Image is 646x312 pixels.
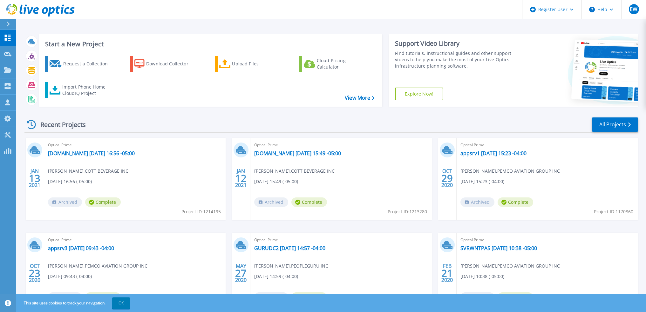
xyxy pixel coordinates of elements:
[345,95,374,101] a: View More
[235,262,247,285] div: MAY 2020
[460,273,504,280] span: [DATE] 10:38 (-05:00)
[181,208,221,215] span: Project ID: 1214195
[460,142,634,149] span: Optical Prime
[441,270,453,276] span: 21
[45,41,374,48] h3: Start a New Project
[29,262,41,285] div: OCT 2020
[498,292,533,302] span: Complete
[48,197,82,207] span: Archived
[254,292,288,302] span: Archived
[460,292,494,302] span: Archived
[63,57,114,70] div: Request a Collection
[254,142,428,149] span: Optical Prime
[460,178,504,185] span: [DATE] 15:23 (-04:00)
[254,197,288,207] span: Archived
[441,176,453,181] span: 29
[254,273,298,280] span: [DATE] 14:59 (-04:00)
[48,245,114,251] a: appsrv3 [DATE] 09:43 -04:00
[48,292,82,302] span: Archived
[291,292,327,302] span: Complete
[254,150,341,156] a: [DOMAIN_NAME] [DATE] 15:49 -05:00
[235,167,247,190] div: JAN 2021
[498,197,533,207] span: Complete
[254,245,325,251] a: GURUDC2 [DATE] 14:57 -04:00
[235,270,247,276] span: 27
[254,236,428,243] span: Optical Prime
[48,262,147,269] span: [PERSON_NAME] , PEMCO AVIATION GROUP INC
[48,273,92,280] span: [DATE] 09:43 (-04:00)
[291,197,327,207] span: Complete
[85,292,121,302] span: Complete
[594,208,633,215] span: Project ID: 1170860
[112,297,130,309] button: OK
[29,176,40,181] span: 13
[299,56,370,72] a: Cloud Pricing Calculator
[460,245,537,251] a: SVRWNTPA5 [DATE] 10:38 -05:00
[29,167,41,190] div: JAN 2021
[460,150,527,156] a: appsrv1 [DATE] 15:23 -04:00
[48,142,222,149] span: Optical Prime
[48,150,135,156] a: [DOMAIN_NAME] [DATE] 16:56 -05:00
[130,56,201,72] a: Download Collector
[592,117,638,132] a: All Projects
[395,88,443,100] a: Explore Now!
[317,57,368,70] div: Cloud Pricing Calculator
[460,262,560,269] span: [PERSON_NAME] , PEMCO AVIATION GROUP INC
[460,197,494,207] span: Archived
[395,39,522,48] div: Support Video Library
[460,168,560,175] span: [PERSON_NAME] , PEMCO AVIATION GROUP INC
[146,57,197,70] div: Download Collector
[45,56,116,72] a: Request a Collection
[254,262,328,269] span: [PERSON_NAME] , PEOPLEGURU INC
[24,117,94,132] div: Recent Projects
[29,270,40,276] span: 23
[232,57,283,70] div: Upload Files
[254,168,335,175] span: [PERSON_NAME] , COTT BEVERAGE INC
[17,297,130,309] span: This site uses cookies to track your navigation.
[254,178,298,185] span: [DATE] 15:49 (-05:00)
[235,176,247,181] span: 12
[460,236,634,243] span: Optical Prime
[630,7,637,12] span: EW
[48,236,222,243] span: Optical Prime
[388,208,427,215] span: Project ID: 1213280
[395,50,522,69] div: Find tutorials, instructional guides and other support videos to help you make the most of your L...
[85,197,121,207] span: Complete
[215,56,286,72] a: Upload Files
[48,178,92,185] span: [DATE] 16:56 (-05:00)
[441,262,453,285] div: FEB 2020
[48,168,128,175] span: [PERSON_NAME] , COTT BEVERAGE INC
[441,167,453,190] div: OCT 2020
[62,84,112,96] div: Import Phone Home CloudIQ Project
